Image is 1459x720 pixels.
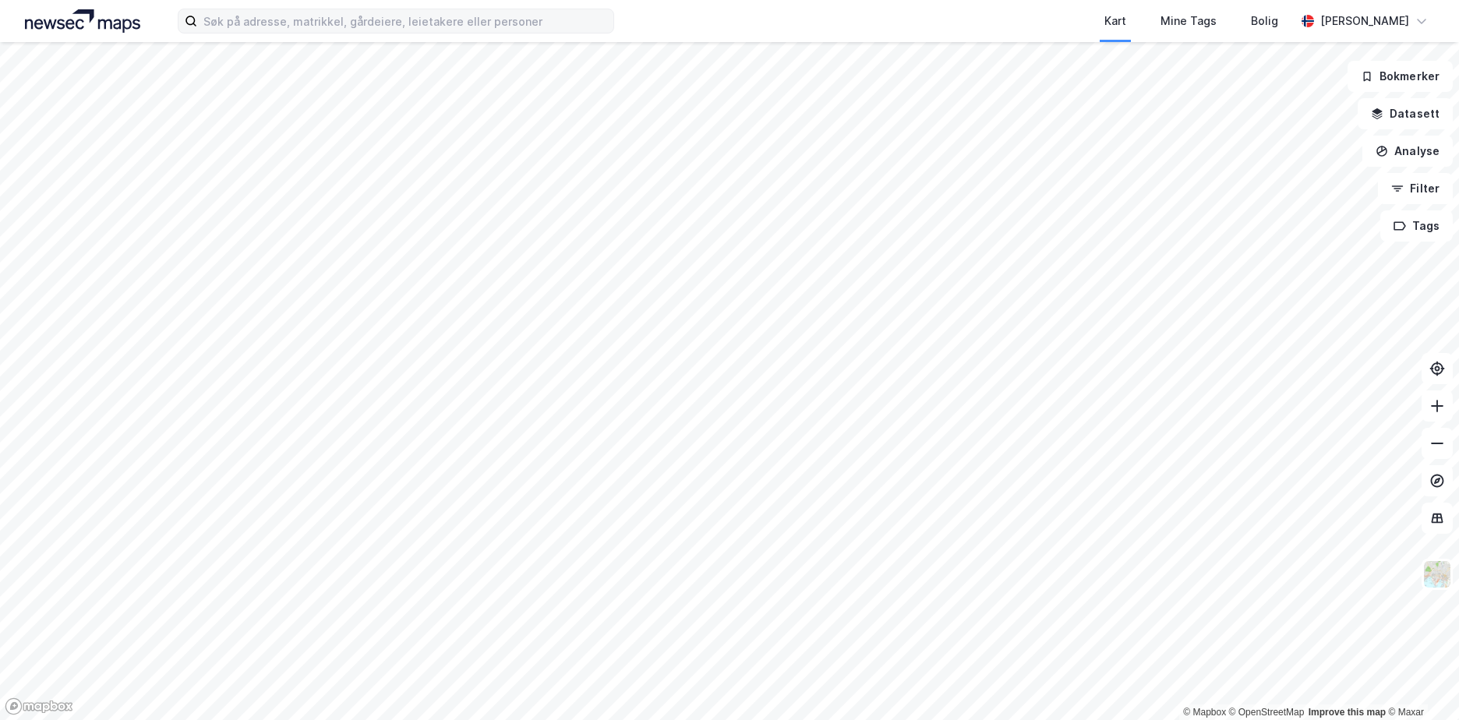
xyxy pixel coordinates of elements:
div: [PERSON_NAME] [1320,12,1409,30]
a: Mapbox homepage [5,697,73,715]
a: Mapbox [1183,707,1226,718]
button: Bokmerker [1348,61,1453,92]
button: Analyse [1362,136,1453,167]
div: Bolig [1251,12,1278,30]
div: Kontrollprogram for chat [1381,645,1459,720]
button: Datasett [1358,98,1453,129]
input: Søk på adresse, matrikkel, gårdeiere, leietakere eller personer [197,9,613,33]
a: OpenStreetMap [1229,707,1305,718]
div: Mine Tags [1160,12,1217,30]
iframe: Chat Widget [1381,645,1459,720]
img: Z [1422,559,1452,589]
button: Filter [1378,173,1453,204]
img: logo.a4113a55bc3d86da70a041830d287a7e.svg [25,9,140,33]
a: Improve this map [1309,707,1386,718]
div: Kart [1104,12,1126,30]
button: Tags [1380,210,1453,242]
